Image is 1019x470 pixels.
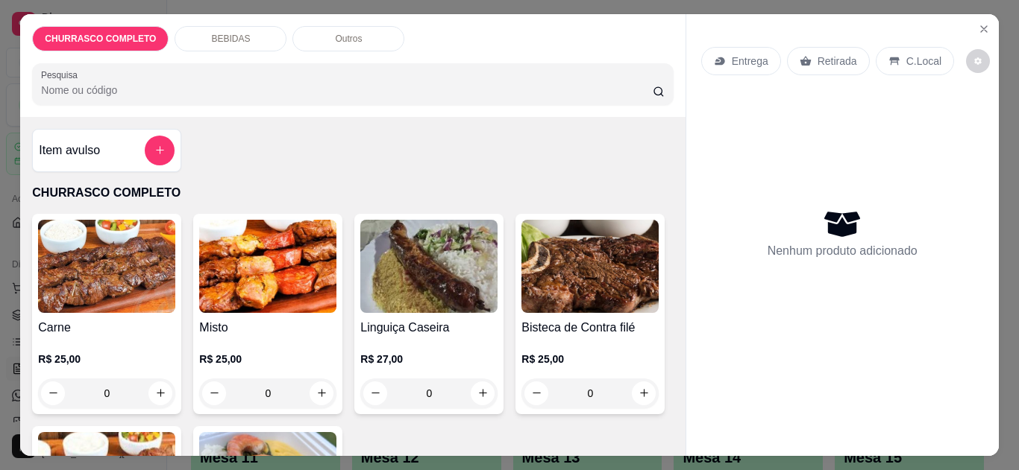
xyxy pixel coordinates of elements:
p: BEBIDAS [211,33,250,45]
input: Pesquisa [41,83,653,98]
p: R$ 25,00 [521,352,659,366]
p: R$ 25,00 [38,352,175,366]
p: CHURRASCO COMPLETO [45,33,156,45]
img: product-image [199,220,336,313]
label: Pesquisa [41,69,83,81]
p: R$ 25,00 [199,352,336,366]
p: Outros [335,33,362,45]
button: add-separate-item [145,136,175,165]
p: C.Local [906,54,941,69]
img: product-image [521,220,659,313]
h4: Item avulso [39,142,100,159]
h4: Bisteca de Contra filé [521,319,659,337]
p: R$ 27,00 [360,352,498,366]
p: Retirada [818,54,857,69]
h4: Linguiça Caseira [360,319,498,337]
h4: Misto [199,319,336,337]
img: product-image [360,220,498,313]
p: CHURRASCO COMPLETO [32,184,673,202]
button: Close [972,17,996,41]
p: Entrega [732,54,768,69]
h4: Carne [38,319,175,337]
button: decrease-product-quantity [966,49,990,73]
img: product-image [38,220,175,313]
p: Nenhum produto adicionado [768,242,918,260]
